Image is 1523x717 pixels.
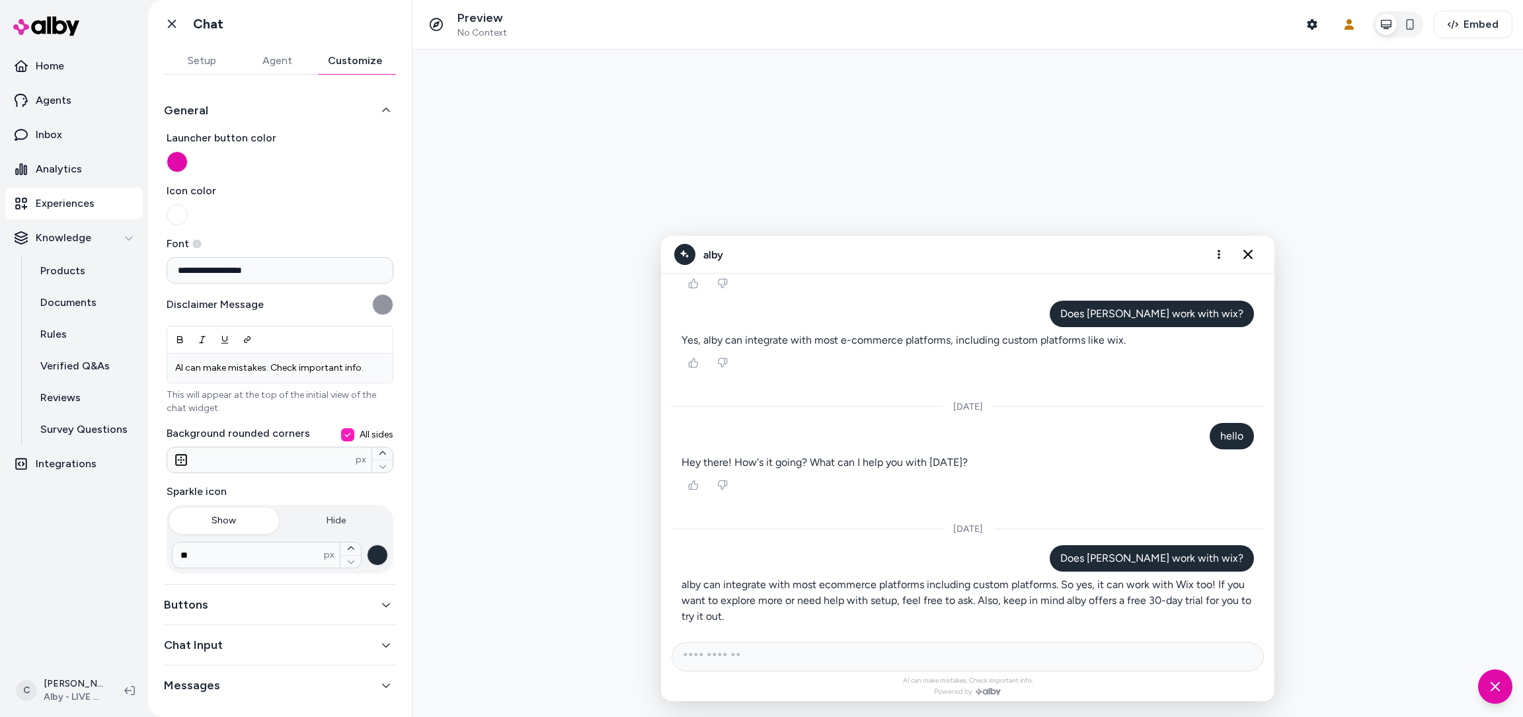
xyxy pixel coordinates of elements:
[8,669,114,712] button: C[PERSON_NAME]Alby - LIVE on [DOMAIN_NAME]
[13,17,79,36] img: alby Logo
[164,636,396,654] button: Chat Input
[44,691,103,704] span: Alby - LIVE on [DOMAIN_NAME]
[36,161,82,177] p: Analytics
[169,508,279,534] button: Show
[324,548,334,562] span: px
[191,328,214,352] button: Italic (Ctrl+U)
[36,456,97,472] p: Integrations
[44,677,103,691] p: [PERSON_NAME]
[341,428,354,441] button: All sides
[1464,17,1499,32] span: Embed
[193,16,223,32] h1: Chat
[167,297,264,313] label: Disclaimer Message
[27,414,143,445] a: Survey Questions
[164,676,396,695] button: Messages
[5,153,143,185] a: Analytics
[167,204,188,225] button: Icon color
[40,263,85,279] p: Products
[1434,11,1512,38] button: Embed
[169,328,191,352] button: Bold (Ctrl+B)
[239,48,315,74] button: Agent
[164,48,239,74] button: Setup
[40,326,67,342] p: Rules
[36,127,62,143] p: Inbox
[164,595,396,614] button: Buttons
[457,27,507,39] span: No Context
[167,484,393,500] label: Sparkle icon
[5,222,143,254] button: Knowledge
[164,101,396,120] button: General
[5,85,143,116] a: Agents
[214,328,236,352] button: Underline (Ctrl+I)
[36,93,71,108] p: Agents
[40,295,97,311] p: Documents
[175,361,385,375] p: AI can make mistakes. Check important info.
[457,11,507,26] p: Preview
[360,428,393,441] span: All sides
[5,50,143,82] a: Home
[36,196,95,211] p: Experiences
[27,255,143,287] a: Products
[27,287,143,319] a: Documents
[167,151,188,172] button: Launcher button color
[36,58,64,74] p: Home
[236,328,258,352] button: Link
[40,422,128,437] p: Survey Questions
[40,390,81,406] p: Reviews
[5,119,143,151] a: Inbox
[164,130,396,574] div: General
[315,48,396,74] button: Customize
[27,382,143,414] a: Reviews
[282,508,391,534] button: Hide
[27,350,143,382] a: Verified Q&As
[167,183,393,199] span: Icon color
[27,319,143,350] a: Rules
[36,230,91,246] p: Knowledge
[356,453,366,467] span: px
[167,389,393,415] p: This will appear at the top of the initial view of the chat widget.
[16,680,37,701] span: C
[167,130,393,146] span: Launcher button color
[40,358,110,374] p: Verified Q&As
[5,188,143,219] a: Experiences
[167,426,393,441] label: Background rounded corners
[167,236,393,252] label: Font
[5,448,143,480] a: Integrations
